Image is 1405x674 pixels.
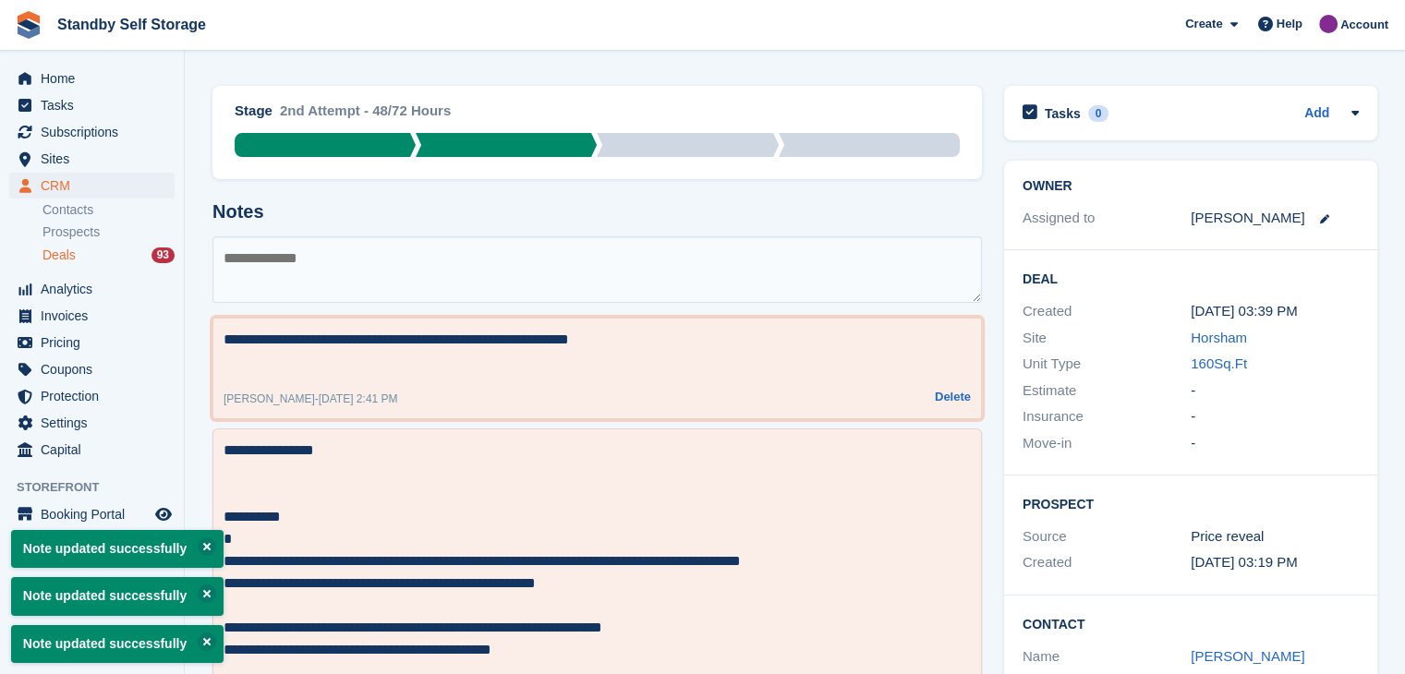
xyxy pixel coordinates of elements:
[41,276,151,302] span: Analytics
[9,303,175,329] a: menu
[41,146,151,172] span: Sites
[224,392,315,405] span: [PERSON_NAME]
[1191,526,1359,548] div: Price reveal
[41,66,151,91] span: Home
[17,478,184,497] span: Storefront
[1088,105,1109,122] div: 0
[280,101,451,133] div: 2nd Attempt - 48/72 Hours
[41,173,151,199] span: CRM
[41,92,151,118] span: Tasks
[1023,208,1191,229] div: Assigned to
[1319,15,1338,33] img: Sue Ford
[1023,646,1191,668] div: Name
[1191,301,1359,322] div: [DATE] 03:39 PM
[41,437,151,463] span: Capital
[9,330,175,355] a: menu
[1277,15,1302,33] span: Help
[11,530,224,568] p: Note updated successfully
[1023,269,1359,287] h2: Deal
[9,119,175,145] a: menu
[1023,380,1191,402] div: Estimate
[319,392,398,405] span: [DATE] 2:41 PM
[1191,330,1247,345] a: Horsham
[1185,15,1222,33] span: Create
[1191,648,1304,664] a: [PERSON_NAME]
[1023,433,1191,454] div: Move-in
[224,391,398,407] div: -
[11,625,224,663] p: Note updated successfully
[1304,103,1329,125] a: Add
[1023,406,1191,427] div: Insurance
[1023,301,1191,322] div: Created
[42,201,175,219] a: Contacts
[1023,526,1191,548] div: Source
[1023,179,1359,194] h2: Owner
[15,11,42,39] img: stora-icon-8386f47178a22dfd0bd8f6a31ec36ba5ce8667c1dd55bd0f319d3a0aa187defe.svg
[41,356,151,382] span: Coupons
[1191,208,1304,229] div: [PERSON_NAME]
[235,101,273,122] div: Stage
[1191,380,1359,402] div: -
[1023,552,1191,573] div: Created
[1340,16,1388,34] span: Account
[9,410,175,436] a: menu
[1191,433,1359,454] div: -
[41,330,151,355] span: Pricing
[9,437,175,463] a: menu
[41,410,151,436] span: Settings
[9,276,175,302] a: menu
[42,246,175,265] a: Deals 93
[42,223,100,241] span: Prospects
[1023,328,1191,349] div: Site
[41,383,151,409] span: Protection
[1191,355,1247,371] a: 160Sq.Ft
[50,9,213,40] a: Standby Self Storage
[9,66,175,91] a: menu
[1023,614,1359,632] h2: Contact
[152,503,175,525] a: Preview store
[9,146,175,172] a: menu
[1191,406,1359,427] div: -
[212,201,982,223] h2: Notes
[1191,552,1359,573] div: [DATE] 03:19 PM
[1023,494,1359,512] h2: Prospect
[1045,105,1081,122] h2: Tasks
[42,223,175,242] a: Prospects
[9,92,175,118] a: menu
[42,247,76,264] span: Deals
[1023,354,1191,375] div: Unit Type
[41,303,151,329] span: Invoices
[9,356,175,382] a: menu
[41,501,151,527] span: Booking Portal
[11,577,224,615] p: Note updated successfully
[935,388,971,406] button: Delete
[935,388,971,410] a: Delete
[9,383,175,409] a: menu
[41,119,151,145] span: Subscriptions
[9,173,175,199] a: menu
[151,247,175,263] div: 93
[9,501,175,527] a: menu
